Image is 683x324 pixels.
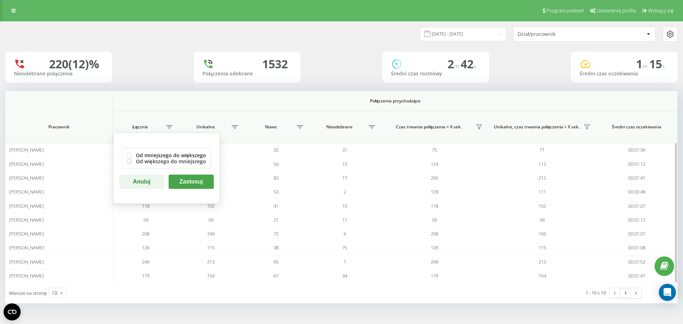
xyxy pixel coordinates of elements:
button: Zastosuj [169,175,214,189]
span: 118 [431,203,438,209]
span: 59 [432,217,437,223]
div: 10 [52,290,57,297]
span: 17 [342,175,347,181]
span: 6 [344,230,346,237]
span: Ustawienia profilu [597,8,636,14]
span: 129 [431,188,438,195]
div: Średni czas rozmówy [391,71,481,77]
a: 1 [620,288,631,298]
span: Nieodebrane [312,124,366,130]
span: [PERSON_NAME] [9,161,44,167]
button: Anuluj [119,175,164,189]
span: 102 [207,203,215,209]
span: m [454,62,461,70]
span: 42 [461,56,476,71]
span: 34 [342,272,347,279]
div: Open Intercom Messenger [659,284,676,301]
span: 38 [274,244,279,251]
span: Łącznie [117,124,164,130]
td: 00:00:48 [596,185,678,199]
span: Unikalne, czas trwania połączenia > X sek. [492,124,581,130]
span: 11 [342,217,347,223]
span: 102 [539,203,546,209]
span: 179 [431,272,438,279]
span: 249 [431,259,438,265]
span: 179 [142,272,149,279]
span: 59 [143,217,148,223]
span: 10 [342,203,347,209]
span: [PERSON_NAME] [9,244,44,251]
button: Open CMP widget [4,303,21,320]
span: [PERSON_NAME] [9,175,44,181]
td: 00:01:41 [596,171,678,185]
span: 21 [274,217,279,223]
span: 53 [274,188,279,195]
span: [PERSON_NAME] [9,272,44,279]
span: [PERSON_NAME] [9,188,44,195]
span: 115 [539,244,546,251]
span: [PERSON_NAME] [9,259,44,265]
span: 1 [636,56,649,71]
span: 75 [432,147,437,153]
td: 00:01:12 [596,213,678,227]
td: 00:01:47 [596,269,678,283]
span: Średni czas oczekiwania [603,124,670,130]
span: Wyloguj się [648,8,673,14]
span: 67 [274,272,279,279]
span: 154 [207,272,215,279]
td: 00:01:07 [596,227,678,241]
td: 00:01:07 [596,199,678,213]
span: 1 [344,259,346,265]
span: 56 [540,217,545,223]
span: Program poleceń [546,8,584,14]
div: Dział/pracownik [518,31,603,37]
span: 83 [274,175,279,181]
span: 124 [431,161,438,167]
span: 118 [142,203,149,209]
span: 115 [207,244,215,251]
span: [PERSON_NAME] [9,147,44,153]
span: 72 [274,230,279,237]
span: 154 [539,272,546,279]
span: 2 [344,188,346,195]
td: 00:01:52 [596,255,678,269]
span: 208 [142,230,149,237]
span: 212 [539,175,546,181]
span: Połączenia przychodzące [144,98,646,104]
span: 41 [274,203,279,209]
span: 169 [207,230,215,237]
span: 265 [431,175,438,181]
span: 15 [649,56,665,71]
td: 00:01:12 [596,157,678,171]
span: 15 [342,161,347,167]
label: Od mniejszego do większego [127,152,206,158]
span: [PERSON_NAME] [9,203,44,209]
span: 75 [342,244,347,251]
div: 220 (12)% [49,57,99,71]
span: Nowe [247,124,295,130]
span: 32 [274,147,279,153]
span: 56 [274,161,279,167]
span: Unikalne [182,124,229,130]
td: 00:01:36 [596,143,678,157]
span: 112 [539,161,546,167]
span: 31 [342,147,347,153]
span: s [662,62,665,70]
span: 2 [448,56,461,71]
span: [PERSON_NAME] [9,230,44,237]
td: 00:01:08 [596,241,678,255]
label: Od większego do mniejszego [127,158,206,164]
span: 169 [539,230,546,237]
span: Czas trwania połączenia > X sek. [384,124,473,130]
span: 208 [431,230,438,237]
div: Średni czas oczekiwania [579,71,669,77]
span: 71 [540,147,545,153]
div: Połączenia odebrane [202,71,292,77]
div: 1532 [262,57,288,71]
span: 95 [274,259,279,265]
span: s [473,62,476,70]
span: m [642,62,649,70]
span: 213 [207,259,215,265]
span: 126 [142,244,149,251]
span: 126 [431,244,438,251]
